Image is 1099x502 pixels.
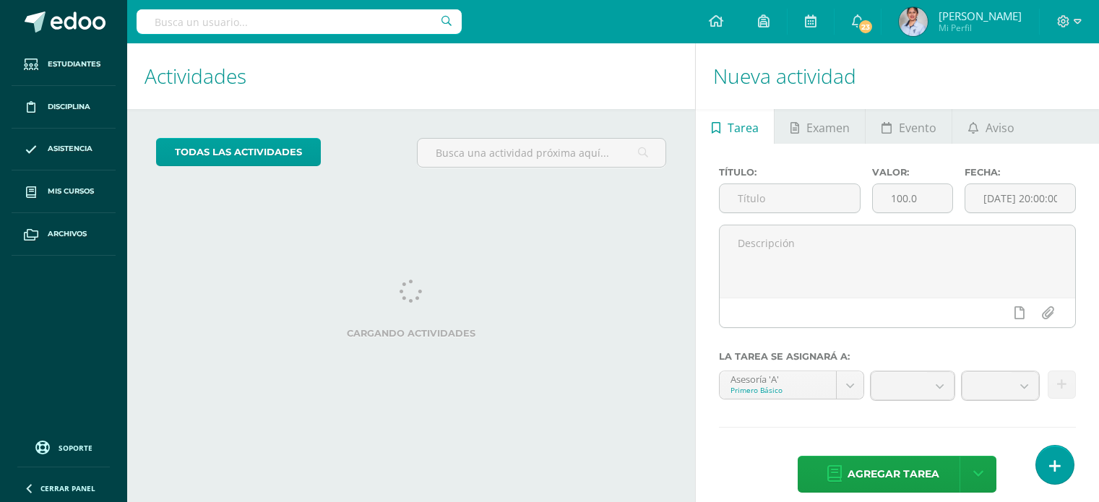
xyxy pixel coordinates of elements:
input: Puntos máximos [873,184,952,212]
input: Busca un usuario... [137,9,462,34]
a: Soporte [17,437,110,456]
span: 23 [858,19,874,35]
span: Mis cursos [48,186,94,197]
label: Cargando actividades [156,328,666,339]
span: Examen [806,111,850,145]
label: Título: [719,167,861,178]
span: Evento [899,111,936,145]
input: Fecha de entrega [965,184,1075,212]
span: Tarea [728,111,759,145]
a: Mis cursos [12,170,116,213]
input: Título [720,184,861,212]
a: Asistencia [12,129,116,171]
input: Busca una actividad próxima aquí... [418,139,665,167]
span: Agregar tarea [848,456,939,492]
h1: Actividades [145,43,678,109]
span: Soporte [59,443,92,453]
label: La tarea se asignará a: [719,351,1076,362]
label: Fecha: [965,167,1076,178]
a: Aviso [952,109,1030,144]
span: Asistencia [48,143,92,155]
a: Examen [775,109,865,144]
span: Archivos [48,228,87,240]
a: Tarea [696,109,774,144]
a: todas las Actividades [156,138,321,166]
label: Valor: [872,167,953,178]
a: Evento [866,109,952,144]
a: Archivos [12,213,116,256]
div: Primero Básico [730,385,825,395]
span: Mi Perfil [939,22,1022,34]
span: Disciplina [48,101,90,113]
div: Asesoría 'A' [730,371,825,385]
img: bf23f7b18468edd70652c3eaed1152a8.png [899,7,928,36]
span: Aviso [986,111,1014,145]
a: Asesoría 'A'Primero Básico [720,371,863,399]
span: Cerrar panel [40,483,95,493]
span: Estudiantes [48,59,100,70]
a: Disciplina [12,86,116,129]
a: Estudiantes [12,43,116,86]
h1: Nueva actividad [713,43,1082,109]
span: [PERSON_NAME] [939,9,1022,23]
